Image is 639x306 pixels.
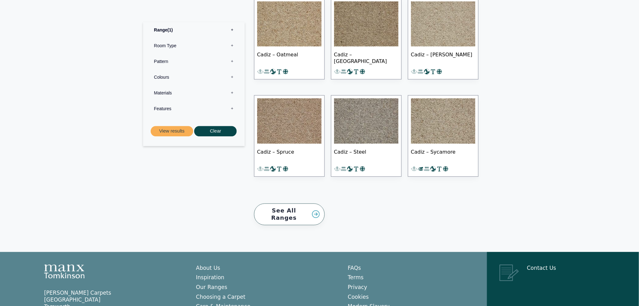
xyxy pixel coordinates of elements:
span: 1 [167,27,173,32]
a: Contact Us [527,265,556,271]
label: Range [148,22,240,38]
img: Manx Tomkinson Logo [44,264,84,278]
label: Room Type [148,38,240,54]
img: Cadiz-Spruce [257,98,322,144]
button: View results [151,126,193,136]
button: Clear [194,126,237,136]
span: Cadiz – Sycamore [411,144,475,166]
label: Colours [148,69,240,85]
a: FAQs [348,265,361,271]
a: Cookies [348,294,369,300]
span: Cadiz – Spruce [257,144,322,166]
a: Choosing a Carpet [196,294,246,300]
span: Cadiz – Oatmeal [257,46,322,68]
span: Cadiz – [GEOGRAPHIC_DATA] [334,46,398,68]
img: Cadiz-Playa [334,1,398,47]
a: See All Ranges [254,203,325,225]
img: Cadiz Oatmeal [257,1,322,47]
a: Privacy [348,284,368,290]
span: Cadiz – Steel [334,144,398,166]
span: Cadiz – [PERSON_NAME] [411,46,475,68]
a: Our Ranges [196,284,227,290]
a: Cadiz – Spruce [254,95,325,177]
label: Pattern [148,54,240,69]
label: Features [148,101,240,116]
a: Terms [348,274,364,280]
a: About Us [196,265,220,271]
img: Cadiz-Rowan [411,1,475,47]
label: Materials [148,85,240,101]
img: Cadiz-Sycamore [411,98,475,144]
a: Inspiration [196,274,224,280]
a: Cadiz – Steel [331,95,402,177]
a: Cadiz – Sycamore [408,95,479,177]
